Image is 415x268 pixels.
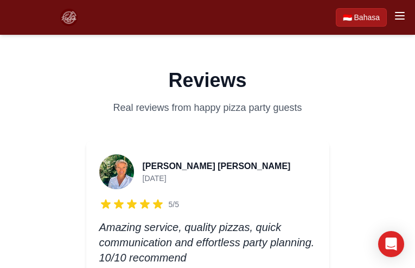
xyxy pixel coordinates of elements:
[378,231,404,257] div: Open Intercom Messenger
[99,154,134,189] img: Anne van Hoey Smith
[143,173,291,184] p: [DATE]
[354,12,380,23] span: Bahasa
[336,8,387,27] a: Beralih ke Bahasa Indonesia
[60,100,355,115] p: Real reviews from happy pizza party guests
[60,70,355,91] h1: Reviews
[169,199,179,210] span: 5/5
[143,160,291,173] p: [PERSON_NAME] [PERSON_NAME]
[99,220,316,265] p: Amazing service, quality pizzas, quick communication and effortless party planning. 10/10 recommend
[60,9,78,26] img: Bali Pizza Party Logo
